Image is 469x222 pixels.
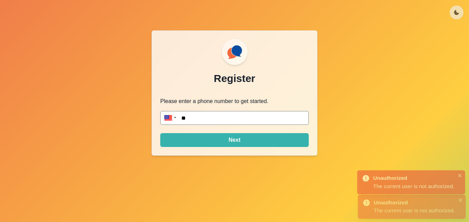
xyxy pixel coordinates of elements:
p: Register [214,71,255,86]
button: Close [456,196,464,204]
div: Unauthorized [373,174,452,182]
button: Toggle Mode [450,6,463,19]
div: Unauthorized [374,199,452,207]
div: The current user is not authorized. [373,182,454,190]
p: Please enter a phone number to get started. [160,97,309,105]
div: United States: + 1 [160,111,178,125]
img: ssLogoSVG.f144a2481ffb055bcdd00c89108cbcb7.svg [224,42,245,62]
div: The current user is not authorized. [374,207,455,215]
button: Close [456,172,464,179]
button: Next [160,133,309,147]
